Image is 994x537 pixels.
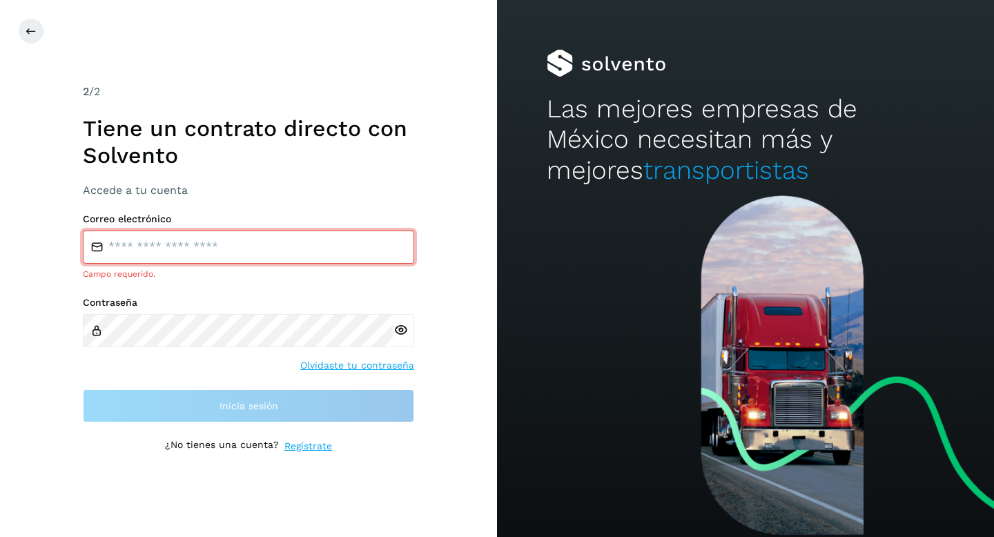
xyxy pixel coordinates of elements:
h1: Tiene un contrato directo con Solvento [83,115,414,168]
p: ¿No tienes una cuenta? [165,439,279,453]
div: /2 [83,84,414,100]
span: transportistas [643,155,809,185]
button: Inicia sesión [83,389,414,422]
div: Campo requerido. [83,268,414,280]
a: Olvidaste tu contraseña [300,358,414,373]
a: Regístrate [284,439,332,453]
span: 2 [83,85,89,98]
h3: Accede a tu cuenta [83,184,414,197]
h2: Las mejores empresas de México necesitan más y mejores [547,94,944,186]
label: Contraseña [83,297,414,309]
span: Inicia sesión [220,401,278,411]
label: Correo electrónico [83,213,414,225]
